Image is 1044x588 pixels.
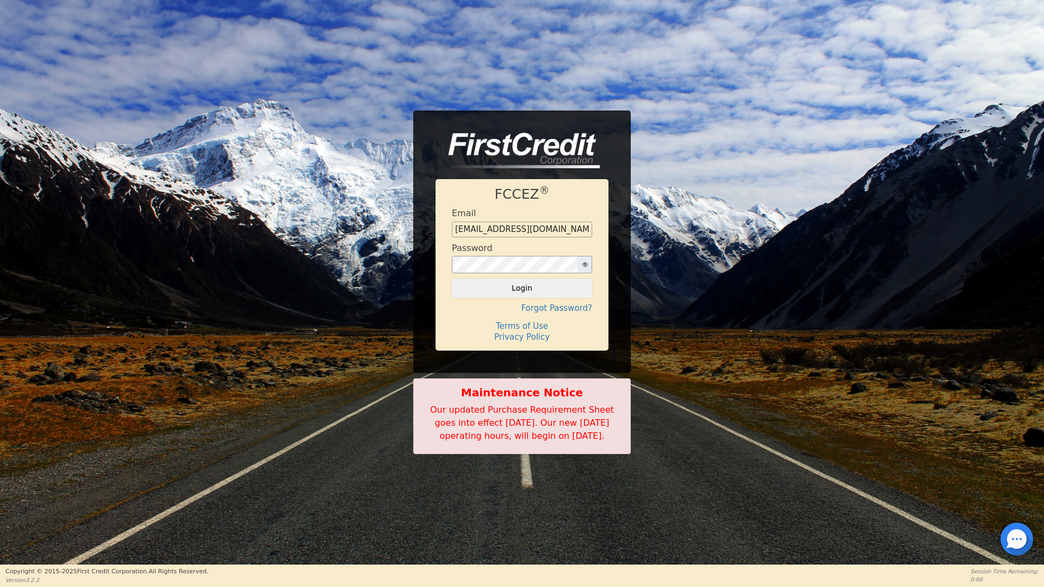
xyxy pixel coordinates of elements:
sup: ® [539,185,550,196]
h4: Privacy Policy [452,332,592,342]
input: password [452,256,578,273]
b: Maintenance Notice [419,384,625,401]
h4: Email [452,208,476,218]
h4: Password [452,243,493,253]
h4: Forgot Password? [452,303,592,313]
span: Our updated Purchase Requirement Sheet goes into effect [DATE]. Our new [DATE] operating hours, w... [430,405,614,441]
p: Session Time Remaining: [971,567,1039,575]
p: Copyright © 2015- 2025 First Credit Corporation. [5,567,208,577]
span: All Rights Reserved. [148,568,208,575]
input: Enter email [452,222,592,238]
p: Version 3.2.2 [5,576,208,584]
p: 0:00 [971,575,1039,584]
h1: FCCEZ [452,186,592,203]
button: Login [452,279,592,297]
img: logo-CMu_cnol.png [436,133,600,169]
h4: Terms of Use [452,321,592,331]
